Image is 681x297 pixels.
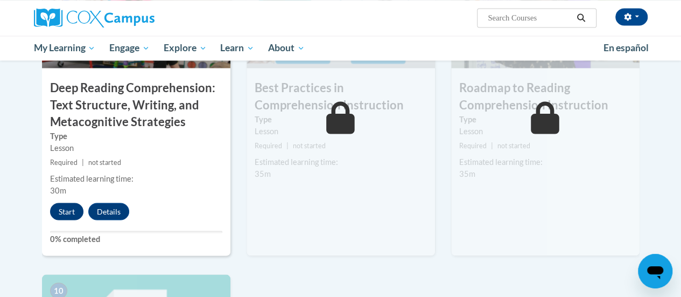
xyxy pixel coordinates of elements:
[293,141,326,149] span: not started
[459,156,631,168] div: Estimated learning time:
[491,141,493,149] span: |
[255,156,427,168] div: Estimated learning time:
[638,254,672,288] iframe: Button to launch messaging window
[164,42,207,54] span: Explore
[88,158,121,166] span: not started
[451,80,640,113] h3: Roadmap to Reading Comprehension Instruction
[50,172,222,184] div: Estimated learning time:
[157,36,214,60] a: Explore
[102,36,157,60] a: Engage
[459,141,487,149] span: Required
[255,113,427,125] label: Type
[33,42,95,54] span: My Learning
[88,203,129,220] button: Details
[497,141,530,149] span: not started
[109,42,150,54] span: Engage
[82,158,84,166] span: |
[459,125,631,137] div: Lesson
[596,37,656,59] a: En español
[255,141,282,149] span: Required
[487,11,573,24] input: Search Courses
[34,8,228,27] a: Cox Campus
[459,169,475,178] span: 35m
[34,8,155,27] img: Cox Campus
[459,113,631,125] label: Type
[50,203,83,220] button: Start
[50,158,78,166] span: Required
[255,169,271,178] span: 35m
[615,8,648,25] button: Account Settings
[268,42,305,54] span: About
[50,142,222,154] div: Lesson
[603,42,649,53] span: En español
[255,125,427,137] div: Lesson
[247,80,435,113] h3: Best Practices in Comprehension Instruction
[213,36,261,60] a: Learn
[50,185,66,195] span: 30m
[50,130,222,142] label: Type
[573,11,589,24] button: Search
[261,36,312,60] a: About
[286,141,289,149] span: |
[26,36,656,60] div: Main menu
[27,36,103,60] a: My Learning
[220,42,254,54] span: Learn
[50,233,222,245] label: 0% completed
[42,80,230,129] h3: Deep Reading Comprehension: Text Structure, Writing, and Metacognitive Strategies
